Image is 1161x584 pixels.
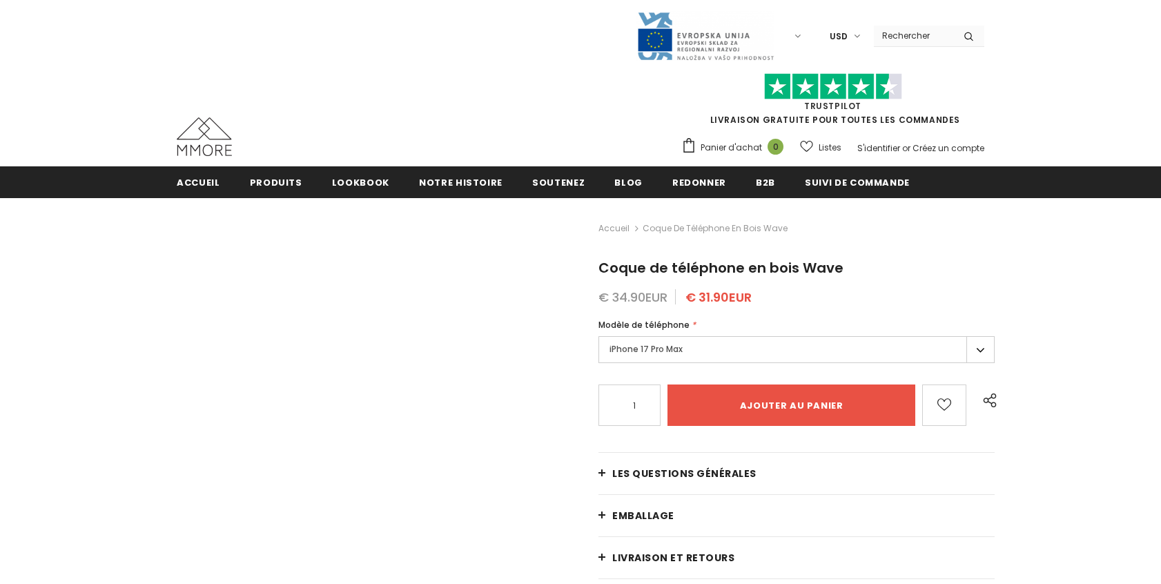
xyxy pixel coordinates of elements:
[598,319,690,331] span: Modèle de téléphone
[598,289,667,306] span: € 34.90EUR
[612,467,757,480] span: Les questions générales
[805,166,910,197] a: Suivi de commande
[672,166,726,197] a: Redonner
[804,100,861,112] a: TrustPilot
[614,176,643,189] span: Blog
[532,176,585,189] span: soutenez
[643,220,788,237] span: Coque de téléphone en bois Wave
[177,176,220,189] span: Accueil
[612,509,674,523] span: EMBALLAGE
[250,166,302,197] a: Produits
[598,220,630,237] a: Accueil
[419,166,503,197] a: Notre histoire
[768,139,783,155] span: 0
[419,176,503,189] span: Notre histoire
[756,166,775,197] a: B2B
[681,137,790,158] a: Panier d'achat 0
[332,166,389,197] a: Lookbook
[764,73,902,100] img: Faites confiance aux étoiles pilotes
[598,453,995,494] a: Les questions générales
[614,166,643,197] a: Blog
[250,176,302,189] span: Produits
[819,141,841,155] span: Listes
[667,385,915,426] input: Ajouter au panier
[701,141,762,155] span: Panier d'achat
[636,30,774,41] a: Javni Razpis
[636,11,774,61] img: Javni Razpis
[598,258,843,278] span: Coque de téléphone en bois Wave
[598,537,995,578] a: Livraison et retours
[913,142,984,154] a: Créez un compte
[532,166,585,197] a: soutenez
[681,79,984,126] span: LIVRAISON GRATUITE POUR TOUTES LES COMMANDES
[685,289,752,306] span: € 31.90EUR
[672,176,726,189] span: Redonner
[756,176,775,189] span: B2B
[598,495,995,536] a: EMBALLAGE
[805,176,910,189] span: Suivi de commande
[800,135,841,159] a: Listes
[177,166,220,197] a: Accueil
[598,336,995,363] label: iPhone 17 Pro Max
[902,142,910,154] span: or
[612,551,734,565] span: Livraison et retours
[857,142,900,154] a: S'identifier
[332,176,389,189] span: Lookbook
[874,26,953,46] input: Search Site
[177,117,232,156] img: Cas MMORE
[830,30,848,43] span: USD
